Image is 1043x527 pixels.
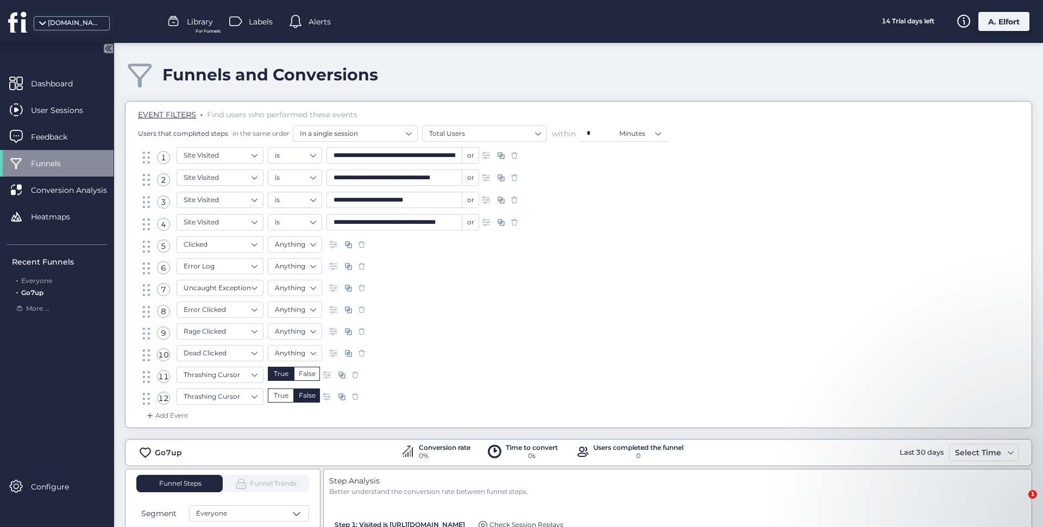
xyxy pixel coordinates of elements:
[230,129,290,138] span: in the same order
[184,214,256,230] nz-select-item: Site Visited
[157,348,170,361] div: 10
[16,274,18,285] span: .
[275,302,315,318] nz-select-item: Anything
[184,236,256,253] nz-select-item: Clicked
[31,104,99,116] span: User Sessions
[184,280,256,296] nz-select-item: Uncaught Exception
[184,345,256,361] nz-select-item: Dead Clicked
[593,451,683,461] div: 0
[462,170,479,186] div: or
[249,16,273,28] span: Labels
[867,12,948,31] div: 14 Trial days left
[275,345,315,361] nz-select-item: Anything
[138,110,196,120] span: EVENT FILTERS
[200,108,203,118] span: .
[157,327,170,340] div: 9
[275,280,315,296] nz-select-item: Anything
[31,211,86,223] span: Heatmaps
[157,196,170,209] div: 3
[31,481,85,493] span: Configure
[294,367,320,381] div: False
[506,451,558,461] div: 0s
[207,110,357,120] span: Find users who performed these events
[157,305,170,318] div: 8
[268,367,294,381] div: True
[184,170,256,186] nz-select-item: Site Visited
[157,283,170,296] div: 7
[268,388,294,403] div: True
[506,444,558,451] div: Time to convert
[462,192,479,208] div: or
[157,173,170,186] div: 2
[552,128,576,139] span: within
[48,18,102,28] div: [DOMAIN_NAME]
[26,304,49,314] span: More ...
[419,444,470,451] div: Conversion rate
[157,392,170,405] div: 12
[275,258,315,274] nz-select-item: Anything
[21,288,43,297] span: Go7up
[31,184,123,196] span: Conversion Analysis
[275,323,315,340] nz-select-item: Anything
[275,236,315,253] nz-select-item: Anything
[593,444,683,451] div: Users completed the funnel
[141,507,177,519] span: Segment
[275,170,315,186] nz-select-item: is
[329,475,1026,487] div: Step Analysis
[16,286,18,297] span: .
[275,214,315,230] nz-select-item: is
[21,277,52,285] span: Everyone
[144,410,189,421] div: Add Event
[309,16,331,28] span: Alerts
[31,131,84,143] span: Feedback
[187,16,213,28] span: Library
[162,65,378,85] div: Funnels and Conversions
[157,370,170,383] div: 11
[275,192,315,208] nz-select-item: is
[157,218,170,231] div: 4
[157,240,170,253] div: 5
[184,367,256,383] nz-select-item: Thrashing Cursor
[184,388,256,405] nz-select-item: Thrashing Cursor
[1006,490,1032,516] iframe: Intercom live chat
[978,12,1029,31] div: A. Elfort
[157,261,170,274] div: 6
[429,126,540,142] nz-select-item: Total Users
[12,256,107,268] div: Recent Funnels
[157,151,170,164] div: 1
[462,147,479,164] div: or
[136,507,187,520] button: Segment
[184,192,256,208] nz-select-item: Site Visited
[235,478,297,490] span: Funnel Trends
[31,78,89,90] span: Dashboard
[31,158,77,170] span: Funnels
[300,126,411,142] nz-select-item: In a single session
[196,509,227,519] span: Everyone
[329,487,1026,497] div: Better understand the conversion rate between funnel steps.
[138,129,228,138] span: Users that completed steps
[619,126,661,142] nz-select-item: Minutes
[155,447,182,459] div: Go7up
[462,214,479,230] div: or
[294,388,320,403] div: False
[419,451,470,461] div: 0%
[184,258,256,274] nz-select-item: Error Log
[184,323,256,340] nz-select-item: Rage Clicked
[196,28,221,35] span: For Funnels
[1028,490,1037,499] span: 1
[184,147,256,164] nz-select-item: Site Visited
[275,147,315,164] nz-select-item: is
[184,302,256,318] nz-select-item: Error Clicked
[158,480,202,487] span: Funnel Steps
